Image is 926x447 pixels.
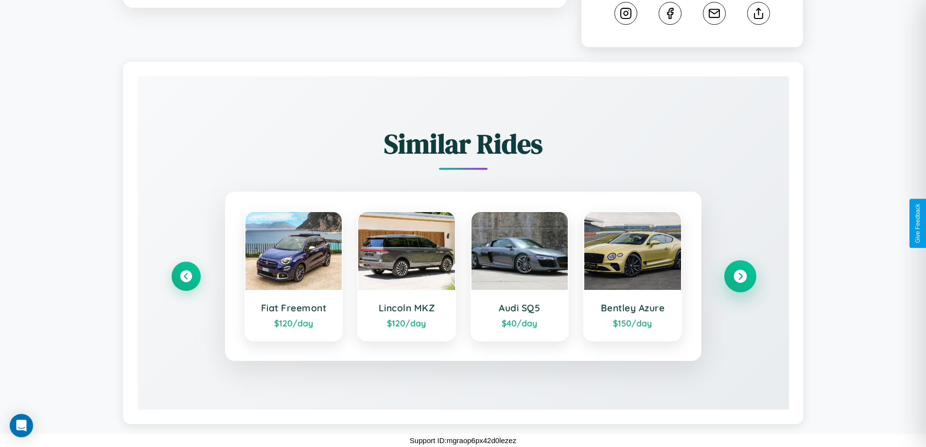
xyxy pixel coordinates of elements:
h3: Bentley Azure [594,302,671,314]
h3: Lincoln MKZ [368,302,445,314]
div: $ 120 /day [255,318,332,328]
div: $ 150 /day [594,318,671,328]
a: Bentley Azure$150/day [583,211,682,341]
p: Support ID: mgraop6px42d0lezez [410,434,516,447]
h2: Similar Rides [172,125,755,162]
div: Open Intercom Messenger [10,414,33,437]
a: Lincoln MKZ$120/day [357,211,456,341]
a: Audi SQ5$40/day [471,211,569,341]
div: $ 40 /day [481,318,559,328]
a: Fiat Freemont$120/day [245,211,343,341]
h3: Fiat Freemont [255,302,332,314]
h3: Audi SQ5 [481,302,559,314]
div: Give Feedback [914,204,921,243]
div: $ 120 /day [368,318,445,328]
